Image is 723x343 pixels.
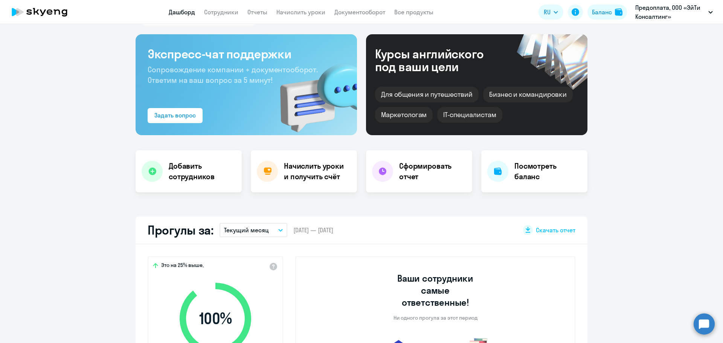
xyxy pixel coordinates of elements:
[284,161,349,182] h4: Начислить уроки и получить счёт
[394,8,433,16] a: Все продукты
[544,8,551,17] span: RU
[514,161,581,182] h4: Посмотреть баланс
[375,87,479,102] div: Для общения и путешествий
[220,223,287,237] button: Текущий месяц
[375,47,504,73] div: Курсы английского под ваши цели
[247,8,267,16] a: Отчеты
[269,50,357,135] img: bg-img
[399,161,466,182] h4: Сформировать отчет
[169,8,195,16] a: Дашборд
[148,46,345,61] h3: Экспресс-чат поддержки
[172,309,259,328] span: 100 %
[293,226,333,234] span: [DATE] — [DATE]
[631,3,717,21] button: Предоплата, ООО «ЭйТи Консалтинг»
[154,111,196,120] div: Задать вопрос
[224,226,269,235] p: Текущий месяц
[615,8,622,16] img: balance
[536,226,575,234] span: Скачать отчет
[587,5,627,20] button: Балансbalance
[538,5,563,20] button: RU
[204,8,238,16] a: Сотрудники
[148,108,203,123] button: Задать вопрос
[483,87,573,102] div: Бизнес и командировки
[394,314,477,321] p: Ни одного прогула за этот период
[276,8,325,16] a: Начислить уроки
[592,8,612,17] div: Баланс
[169,161,236,182] h4: Добавить сотрудников
[437,107,502,123] div: IT-специалистам
[334,8,385,16] a: Документооборот
[387,272,484,308] h3: Ваши сотрудники самые ответственные!
[161,262,204,271] span: Это на 25% выше,
[635,3,705,21] p: Предоплата, ООО «ЭйТи Консалтинг»
[375,107,433,123] div: Маркетологам
[148,223,214,238] h2: Прогулы за:
[148,65,318,85] span: Сопровождение компании + документооборот. Ответим на ваш вопрос за 5 минут!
